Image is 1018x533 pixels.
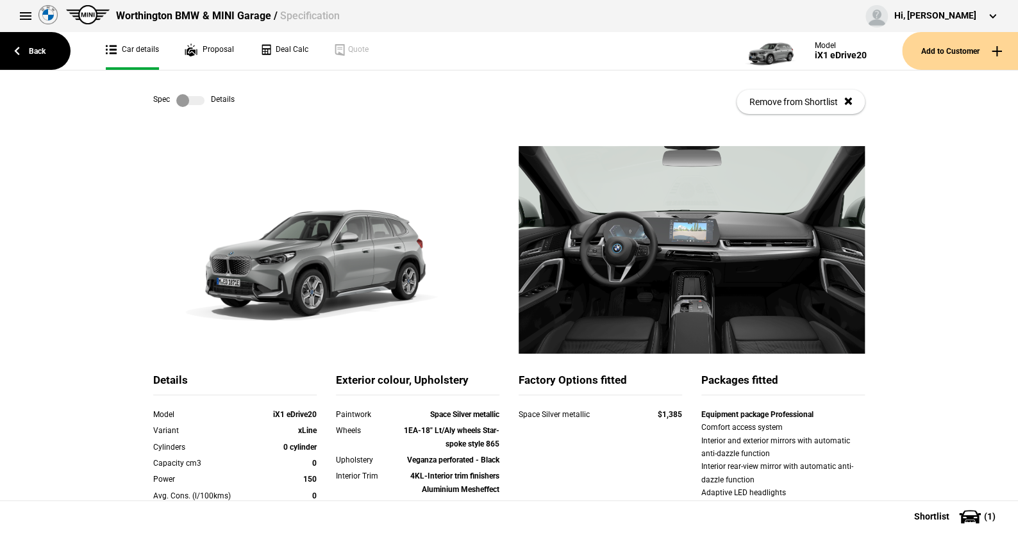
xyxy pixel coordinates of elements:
[153,373,317,395] div: Details
[273,410,317,419] strong: iX1 eDrive20
[984,512,996,521] span: ( 1 )
[815,50,867,61] div: iX1 eDrive20
[336,373,499,395] div: Exterior colour, Upholstery
[153,441,251,454] div: Cylinders
[260,32,308,70] a: Deal Calc
[519,373,682,395] div: Factory Options fitted
[153,473,251,486] div: Power
[701,373,865,395] div: Packages fitted
[38,5,58,24] img: bmw.png
[658,410,682,419] strong: $1,385
[336,408,401,421] div: Paintwork
[404,426,499,448] strong: 1EA-18" Lt/Aly wheels Star-spoke style 865
[519,408,633,421] div: Space Silver metallic
[153,489,251,502] div: Avg. Cons. (l/100kms)
[407,455,499,464] strong: Veganza perforated - Black
[116,9,339,23] div: Worthington BMW & MINI Garage /
[283,443,317,452] strong: 0 cylinder
[312,459,317,468] strong: 0
[815,41,867,50] div: Model
[185,32,234,70] a: Proposal
[280,10,339,22] span: Specification
[106,32,159,70] a: Car details
[153,94,235,107] div: Spec Details
[701,410,814,419] strong: Equipment package Professional
[336,454,401,466] div: Upholstery
[410,471,499,493] strong: 4KL-Interior trim finishers Aluminium Mesheffect
[902,32,1018,70] button: Add to Customer
[303,475,317,484] strong: 150
[153,424,251,437] div: Variant
[66,5,110,24] img: mini.png
[153,408,251,421] div: Model
[894,10,976,22] div: Hi, [PERSON_NAME]
[312,491,317,500] strong: 0
[895,500,1018,532] button: Shortlist(1)
[153,457,251,470] div: Capacity cm3
[430,410,499,419] strong: Space Silver metallic
[336,470,401,482] div: Interior Trim
[914,512,949,521] span: Shortlist
[336,424,401,437] div: Wheels
[737,90,865,114] button: Remove from Shortlist
[298,426,317,435] strong: xLine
